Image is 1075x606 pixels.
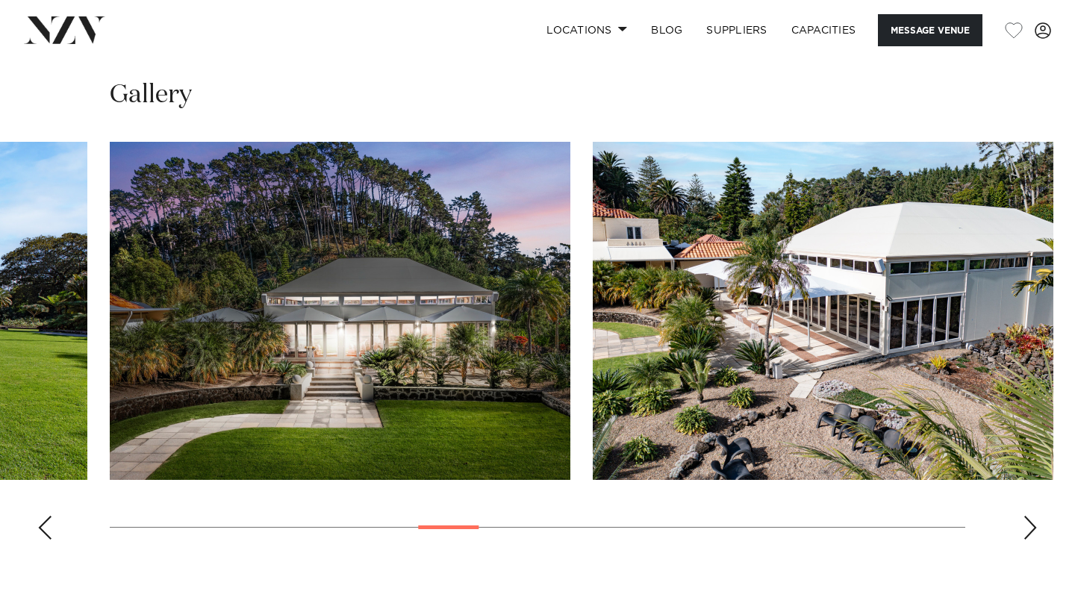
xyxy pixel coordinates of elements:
button: Message Venue [878,14,982,46]
img: nzv-logo.png [24,16,105,43]
a: BLOG [639,14,694,46]
a: SUPPLIERS [694,14,779,46]
a: Capacities [779,14,868,46]
swiper-slide: 11 / 25 [593,142,1053,480]
a: Locations [535,14,639,46]
swiper-slide: 10 / 25 [110,142,570,480]
h2: Gallery [110,78,192,112]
